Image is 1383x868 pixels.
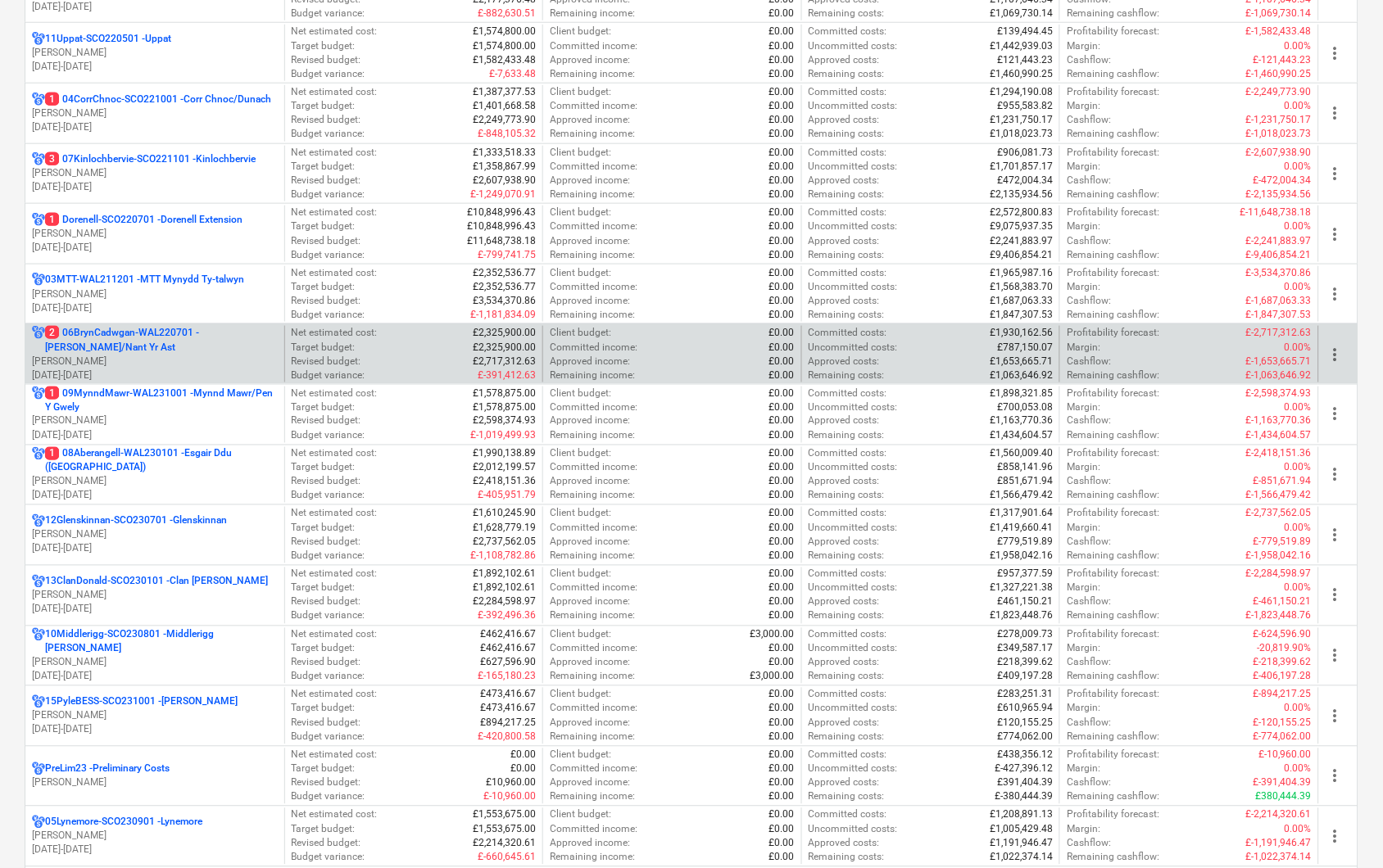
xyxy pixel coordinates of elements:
[550,53,630,67] p: Approved income :
[473,326,536,340] p: £2,325,900.00
[809,266,887,280] p: Committed costs :
[550,355,630,368] p: Approved income :
[292,400,356,414] p: Target budget :
[292,39,356,53] p: Target budget :
[1246,113,1312,127] p: £-1,231,750.17
[990,326,1053,340] p: £1,930,162.56
[1326,345,1345,364] span: more_vert
[32,166,278,180] p: [PERSON_NAME]
[1067,67,1159,81] p: Remaining cashflow :
[1326,224,1345,244] span: more_vert
[478,248,536,262] p: £-799,741.75
[550,341,637,355] p: Committed income :
[550,400,637,414] p: Committed income :
[32,762,45,776] div: Project has multi currencies enabled
[1246,368,1312,382] p: £-1,063,646.92
[467,219,536,233] p: £10,848,996.43
[467,206,536,219] p: £10,848,996.43
[550,248,635,262] p: Remaining income :
[473,39,536,53] p: £1,574,800.00
[32,106,278,120] p: [PERSON_NAME]
[473,400,536,414] p: £1,578,875.00
[32,301,278,315] p: [DATE] - [DATE]
[809,326,887,340] p: Committed costs :
[32,475,278,489] p: [PERSON_NAME]
[32,93,278,134] div: 104CorrChnoc-SCO221001 -Corr Chnoc/Dunach[PERSON_NAME][DATE]-[DATE]
[32,241,278,255] p: [DATE] - [DATE]
[32,273,45,287] div: Project has multi currencies enabled
[1254,53,1312,67] p: £-121,443.23
[1246,85,1312,99] p: £-2,249,773.90
[809,160,898,174] p: Uncommitted costs :
[1246,387,1312,400] p: £-2,598,374.93
[1326,284,1345,304] span: more_vert
[1326,164,1345,183] span: more_vert
[292,326,378,340] p: Net estimated cost :
[32,528,278,542] p: [PERSON_NAME]
[990,368,1053,382] p: £1,063,646.92
[45,326,278,354] p: 06BrynCadwgan-WAL220701 - [PERSON_NAME]/Nant Yr Ast
[292,160,356,174] p: Target budget :
[32,120,278,134] p: [DATE] - [DATE]
[32,514,278,556] div: 12Glenskinnan-SCO230701 -Glenskinnan[PERSON_NAME][DATE]-[DATE]
[769,174,795,188] p: £0.00
[32,843,278,857] p: [DATE] - [DATE]
[769,234,795,248] p: £0.00
[769,308,795,322] p: £0.00
[1285,39,1312,53] p: 0.00%
[809,368,885,382] p: Remaining costs :
[292,174,361,188] p: Revised budget :
[809,127,885,141] p: Remaining costs :
[32,575,278,617] div: 13ClanDonald-SCO230101 -Clan [PERSON_NAME][PERSON_NAME][DATE]-[DATE]
[1326,526,1345,545] span: more_vert
[990,206,1053,219] p: £2,572,800.83
[292,387,378,400] p: Net estimated cost :
[32,368,278,382] p: [DATE] - [DATE]
[32,603,278,617] p: [DATE] - [DATE]
[292,368,365,382] p: Budget variance :
[473,294,536,308] p: £3,534,370.86
[1067,355,1111,368] p: Cashflow :
[769,355,795,368] p: £0.00
[1067,368,1159,382] p: Remaining cashflow :
[32,709,278,723] p: [PERSON_NAME]
[1285,160,1312,174] p: 0.00%
[467,234,536,248] p: £11,648,738.18
[32,355,278,368] p: [PERSON_NAME]
[769,280,795,294] p: £0.00
[550,188,635,201] p: Remaining income :
[45,762,170,776] p: PreLim23 - Preliminary Costs
[45,447,278,475] p: 08Aberangell-WAL230101 - Esgair Ddu ([GEOGRAPHIC_DATA])
[550,387,611,400] p: Client budget :
[809,219,898,233] p: Uncommitted costs :
[550,368,635,382] p: Remaining income :
[990,160,1053,174] p: £1,701,857.17
[478,7,536,20] p: £-882,630.51
[1246,127,1312,141] p: £-1,018,023.73
[1326,43,1345,63] span: more_vert
[1067,219,1100,233] p: Margin :
[809,67,885,81] p: Remaining costs :
[45,575,268,589] p: 13ClanDonald-SCO230101 - Clan [PERSON_NAME]
[32,695,45,709] div: Project has multi currencies enabled
[990,355,1053,368] p: £1,653,665.71
[478,127,536,141] p: £-848,105.32
[809,387,887,400] p: Committed costs :
[32,816,45,830] div: Project has multi currencies enabled
[45,152,59,165] span: 3
[292,308,365,322] p: Budget variance :
[990,294,1053,308] p: £1,687,063.33
[1326,585,1345,605] span: more_vert
[809,25,887,38] p: Committed costs :
[292,355,361,368] p: Revised budget :
[292,7,365,20] p: Budget variance :
[809,53,880,67] p: Approved costs :
[1246,266,1312,280] p: £-3,534,370.86
[32,32,45,46] div: Project has multi currencies enabled
[32,46,278,60] p: [PERSON_NAME]
[32,273,278,314] div: 03MTT-WAL211201 -MTT Mynydd Ty-talwyn[PERSON_NAME][DATE]-[DATE]
[1246,7,1312,20] p: £-1,069,730.14
[809,248,885,262] p: Remaining costs :
[809,7,885,20] p: Remaining costs :
[292,219,356,233] p: Target budget :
